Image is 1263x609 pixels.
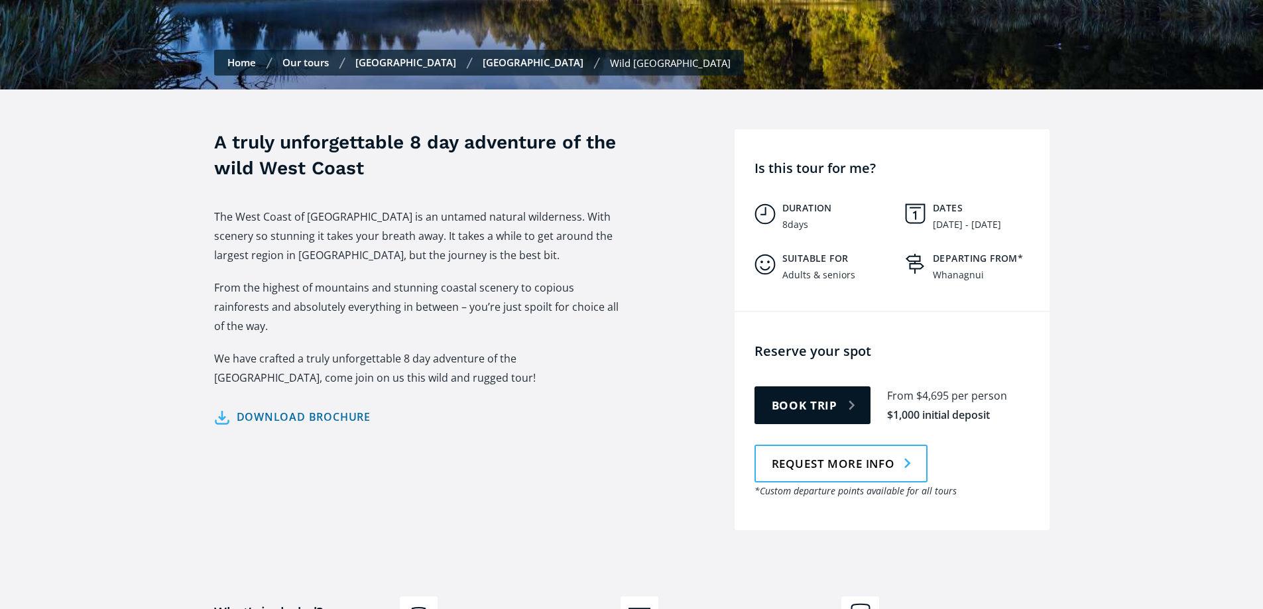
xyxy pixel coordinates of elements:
p: We have crafted a truly unforgettable 8 day adventure of the [GEOGRAPHIC_DATA], come join on us t... [214,349,625,388]
div: Wild [GEOGRAPHIC_DATA] [610,56,731,70]
p: The West Coast of [GEOGRAPHIC_DATA] is an untamed natural wilderness. With scenery so stunning it... [214,207,625,265]
a: Our tours [282,56,329,69]
h3: A truly unforgettable 8 day adventure of the wild West Coast [214,129,625,181]
a: [GEOGRAPHIC_DATA] [355,56,456,69]
a: [GEOGRAPHIC_DATA] [483,56,583,69]
em: *Custom departure points available for all tours [754,484,957,497]
h5: Suitable for [782,252,892,264]
div: Adults & seniors [782,270,855,281]
div: Whanagnui [933,270,984,281]
div: [DATE] - [DATE] [933,219,1001,231]
h4: Is this tour for me? [754,159,1043,177]
div: $4,695 [916,388,949,404]
div: per person [951,388,1007,404]
nav: Breadcrumbs [214,50,744,76]
div: initial deposit [922,408,990,423]
a: Book trip [754,386,871,424]
a: Home [227,56,256,69]
div: days [788,219,808,231]
div: $1,000 [887,408,920,423]
div: From [887,388,914,404]
h4: Reserve your spot [754,342,1043,360]
h5: Dates [933,202,1043,214]
a: Download brochure [214,408,371,427]
h5: Departing from* [933,252,1043,264]
div: 8 [782,219,788,231]
h5: Duration [782,202,892,214]
p: From the highest of mountains and stunning coastal scenery to copious rainforests and absolutely ... [214,278,625,336]
a: Request more info [754,445,928,482]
